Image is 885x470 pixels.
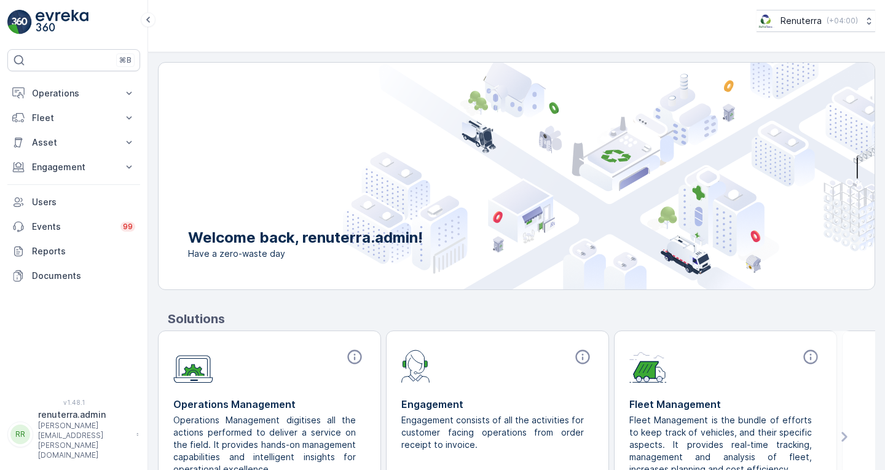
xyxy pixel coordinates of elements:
p: Documents [32,270,135,282]
p: Reports [32,245,135,257]
p: renuterra.admin [38,409,130,421]
p: Users [32,196,135,208]
p: Welcome back, renuterra.admin! [188,228,423,248]
img: city illustration [343,63,875,289]
p: ⌘B [119,55,132,65]
button: RRrenuterra.admin[PERSON_NAME][EMAIL_ADDRESS][PERSON_NAME][DOMAIN_NAME] [7,409,140,460]
p: Engagement [32,161,116,173]
img: module-icon [173,348,213,383]
p: Engagement [401,397,594,412]
button: Fleet [7,106,140,130]
p: Operations Management [173,397,366,412]
button: Asset [7,130,140,155]
img: Screenshot_2024-07-26_at_13.33.01.png [757,14,776,28]
img: module-icon [401,348,430,383]
button: Operations [7,81,140,106]
a: Events99 [7,214,140,239]
p: ( +04:00 ) [827,16,858,26]
div: RR [10,425,30,444]
p: 99 [123,222,133,232]
p: Fleet [32,112,116,124]
span: Have a zero-waste day [188,248,423,260]
p: Renuterra [781,15,822,27]
p: Operations [32,87,116,100]
a: Users [7,190,140,214]
p: [PERSON_NAME][EMAIL_ADDRESS][PERSON_NAME][DOMAIN_NAME] [38,421,130,460]
p: Events [32,221,113,233]
span: v 1.48.1 [7,399,140,406]
img: logo_light-DOdMpM7g.png [36,10,88,34]
button: Engagement [7,155,140,179]
p: Asset [32,136,116,149]
img: logo [7,10,32,34]
img: module-icon [629,348,667,383]
p: Solutions [168,310,875,328]
p: Fleet Management [629,397,822,412]
a: Documents [7,264,140,288]
a: Reports [7,239,140,264]
button: Renuterra(+04:00) [757,10,875,32]
p: Engagement consists of all the activities for customer facing operations from order receipt to in... [401,414,584,451]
